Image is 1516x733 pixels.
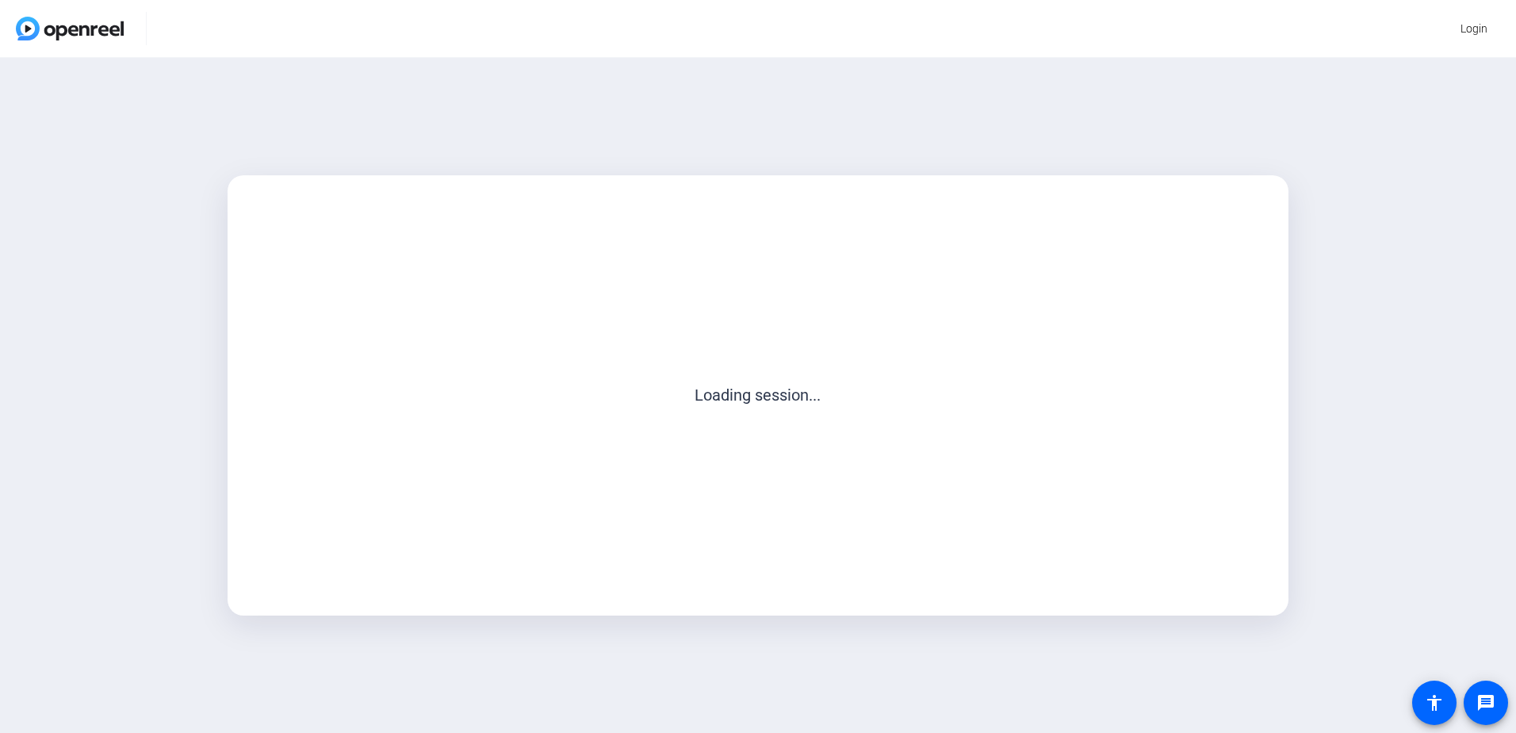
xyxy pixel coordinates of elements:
[1476,693,1495,712] mat-icon: message
[262,383,1254,407] p: Loading session...
[1448,14,1500,43] button: Login
[1460,21,1487,37] span: Login
[16,17,124,40] img: OpenReel logo
[1425,693,1444,712] mat-icon: accessibility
